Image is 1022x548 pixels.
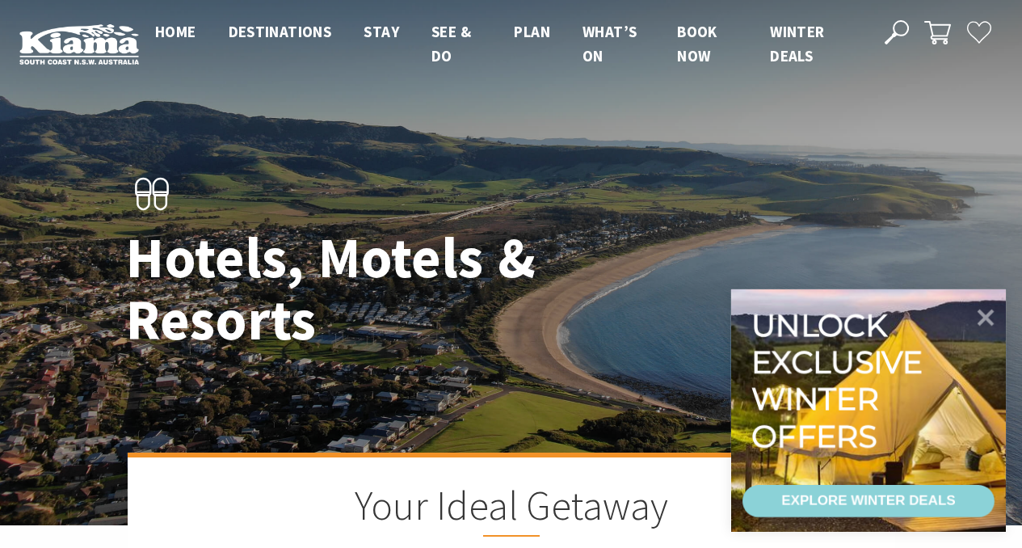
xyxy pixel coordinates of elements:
[126,226,582,351] h1: Hotels, Motels & Resorts
[677,22,717,65] span: Book now
[431,22,471,65] span: See & Do
[582,22,637,65] span: What’s On
[364,22,399,41] span: Stay
[155,22,196,41] span: Home
[229,22,332,41] span: Destinations
[139,19,866,69] nav: Main Menu
[770,22,824,65] span: Winter Deals
[742,485,995,517] a: EXPLORE WINTER DEALS
[781,485,955,517] div: EXPLORE WINTER DEALS
[514,22,550,41] span: Plan
[19,23,139,65] img: Kiama Logo
[208,482,814,537] h2: Your Ideal Getaway
[751,307,930,454] div: Unlock exclusive winter offers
